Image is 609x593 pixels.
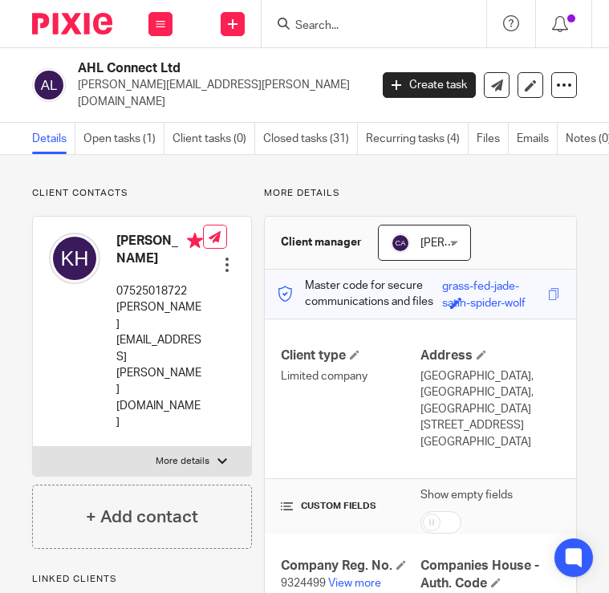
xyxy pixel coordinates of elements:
[281,234,362,250] h3: Client manager
[281,347,420,364] h4: Client type
[420,347,560,364] h4: Address
[83,123,164,154] a: Open tasks (1)
[32,573,252,586] p: Linked clients
[477,123,509,154] a: Files
[442,278,544,297] div: grass-fed-jade-satin-spider-wolf
[264,187,577,200] p: More details
[277,278,442,311] p: Master code for secure communications and files
[263,123,358,154] a: Closed tasks (31)
[32,187,252,200] p: Client contacts
[420,417,560,433] p: [STREET_ADDRESS]
[78,60,302,77] h2: AHL Connect Ltd
[116,233,203,267] h4: [PERSON_NAME]
[281,578,326,589] span: 9324499
[420,368,560,417] p: [GEOGRAPHIC_DATA], [GEOGRAPHIC_DATA], [GEOGRAPHIC_DATA]
[420,487,513,503] label: Show empty fields
[281,368,420,384] p: Limited company
[49,233,100,284] img: svg%3E
[86,505,198,530] h4: + Add contact
[281,558,420,575] h4: Company Reg. No.
[420,238,509,249] span: [PERSON_NAME]
[116,299,203,430] p: [PERSON_NAME][EMAIL_ADDRESS][PERSON_NAME][DOMAIN_NAME]
[366,123,469,154] a: Recurring tasks (4)
[32,13,112,35] img: Pixie
[383,72,476,98] a: Create task
[32,123,75,154] a: Details
[420,434,560,450] p: [GEOGRAPHIC_DATA]
[156,455,209,468] p: More details
[294,19,438,34] input: Search
[281,500,420,513] h4: CUSTOM FIELDS
[391,234,410,253] img: svg%3E
[173,123,255,154] a: Client tasks (0)
[116,283,203,299] p: 07525018722
[78,77,359,110] p: [PERSON_NAME][EMAIL_ADDRESS][PERSON_NAME][DOMAIN_NAME]
[517,123,558,154] a: Emails
[187,233,203,249] i: Primary
[328,578,381,589] a: View more
[420,558,560,592] h4: Companies House - Auth. Code
[32,68,66,102] img: svg%3E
